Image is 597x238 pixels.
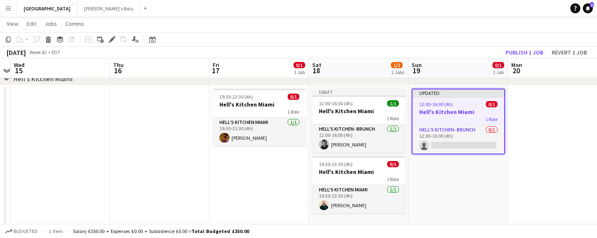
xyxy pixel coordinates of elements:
span: View [7,20,18,27]
span: 19 [410,66,422,75]
h3: Hell's Kitchen Miami [312,168,405,176]
span: 16 [112,66,124,75]
span: 12:00-16:00 (4h) [419,101,453,107]
button: Publish 1 job [502,47,547,58]
span: 12:00-16:00 (4h) [319,100,353,107]
app-card-role: Hell's Kitchen- BRUNCH1/112:00-16:00 (4h)[PERSON_NAME] [312,124,405,153]
span: 1/1 [387,100,399,107]
span: 3 [590,2,594,7]
span: 18 [311,66,321,75]
span: 1/2 [391,62,403,68]
span: Wed [14,61,25,69]
a: Comms [62,18,87,29]
a: Edit [23,18,40,29]
div: EDT [52,49,60,55]
app-job-card: Updated12:00-16:00 (4h)0/1Hell's Kitchen Miami1 RoleHell's Kitchen- BRUNCH0/112:00-16:00 (4h) [412,89,505,154]
span: 15 [12,66,25,75]
span: Edit [27,20,36,27]
span: Budgeted [13,228,37,234]
span: Thu [113,61,124,69]
span: Sun [412,61,422,69]
div: Draft [312,89,405,95]
span: Fri [213,61,219,69]
span: 1 Role [287,109,299,115]
span: Mon [511,61,522,69]
app-job-card: 19:30-23:30 (4h)0/1Hell's Kitchen Miami1 RoleHell's Kitchen Miami1/119:30-23:30 (4h)[PERSON_NAME] [312,156,405,213]
button: Revert 1 job [548,47,590,58]
span: 1 Role [485,116,497,122]
span: Jobs [45,20,57,27]
span: 1 Role [387,115,399,121]
div: Salary £350.00 + Expenses £0.00 + Subsistence £0.00 = [73,228,249,234]
div: [DATE] [7,48,26,57]
div: 1 Job [294,69,305,75]
span: 19:30-23:30 (4h) [319,161,353,167]
h3: Hell's Kitchen Miami [213,101,306,108]
app-card-role: Hell's Kitchen Miami1/119:30-23:30 (4h)[PERSON_NAME] [312,185,405,213]
span: 1 item [46,228,66,234]
span: 0/1 [493,62,504,68]
span: 0/1 [486,101,497,107]
button: Budgeted [4,227,39,236]
app-card-role: Hell's Kitchen Miami1/119:30-23:30 (4h)[PERSON_NAME] [213,118,306,146]
span: Comms [65,20,84,27]
div: Updated [413,89,504,96]
app-card-role: Hell's Kitchen- BRUNCH0/112:00-16:00 (4h) [413,125,504,154]
div: 1 Job [493,69,504,75]
div: 2 Jobs [391,69,404,75]
app-job-card: 19:30-23:30 (4h)0/1Hell's Kitchen Miami1 RoleHell's Kitchen Miami1/119:30-23:30 (4h)[PERSON_NAME] [213,89,306,146]
a: 3 [583,3,593,13]
span: 17 [211,66,219,75]
button: [PERSON_NAME]'s Rota [77,0,140,17]
a: Jobs [41,18,60,29]
div: Hell's Kitchen Miami [13,74,72,83]
app-job-card: Draft12:00-16:00 (4h)1/1Hell's Kitchen Miami1 RoleHell's Kitchen- BRUNCH1/112:00-16:00 (4h)[PERSO... [312,89,405,153]
span: 0/1 [387,161,399,167]
button: [GEOGRAPHIC_DATA] [17,0,77,17]
span: 1 Role [387,176,399,182]
span: 0/1 [294,62,305,68]
a: View [3,18,22,29]
h3: Hell's Kitchen Miami [413,108,504,116]
span: 0/1 [288,94,299,100]
h3: Hell's Kitchen Miami [312,107,405,115]
span: Total Budgeted £350.00 [192,228,249,234]
span: 20 [510,66,522,75]
span: Week 42 [27,49,48,55]
span: Sat [312,61,321,69]
span: 19:30-23:30 (4h) [219,94,253,100]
